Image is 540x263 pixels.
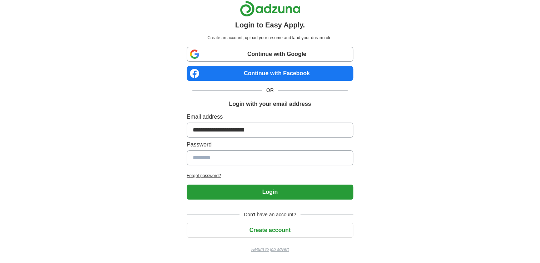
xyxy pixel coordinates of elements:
a: Continue with Facebook [187,66,353,81]
label: Password [187,140,353,149]
span: OR [262,87,278,94]
button: Login [187,185,353,200]
h1: Login with your email address [229,100,311,108]
img: Adzuna logo [240,1,301,17]
p: Create an account, upload your resume and land your dream role. [188,35,352,41]
button: Create account [187,223,353,238]
a: Forgot password? [187,172,353,179]
h1: Login to Easy Apply. [235,20,305,30]
label: Email address [187,113,353,121]
a: Create account [187,227,353,233]
a: Return to job advert [187,246,353,253]
span: Don't have an account? [239,211,301,218]
a: Continue with Google [187,47,353,62]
